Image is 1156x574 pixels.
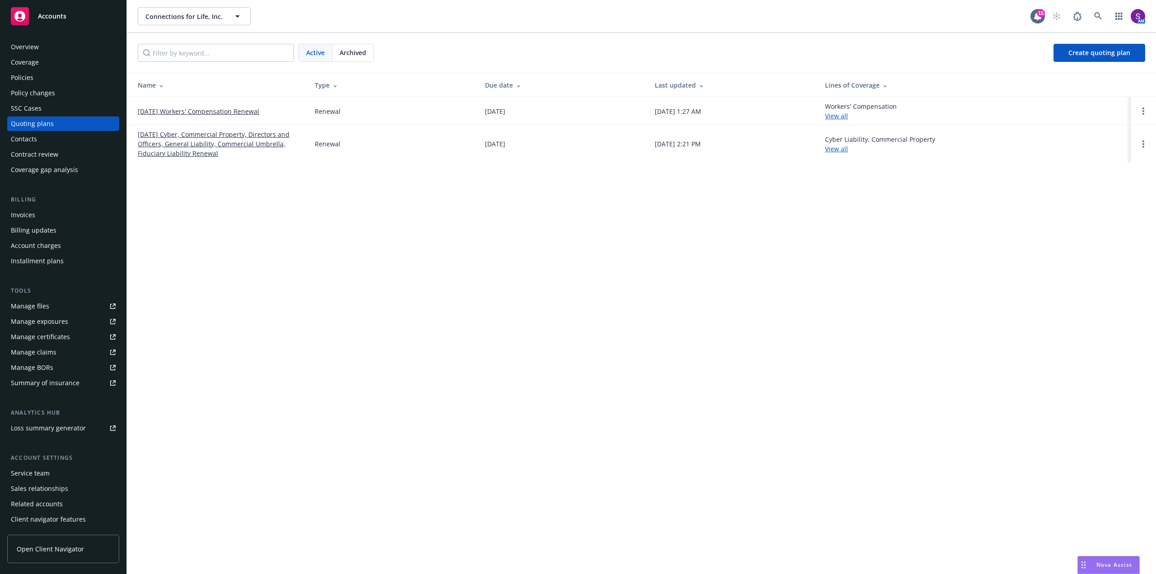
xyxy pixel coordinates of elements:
[7,101,119,116] a: SSC Cases
[825,102,897,121] div: Workers' Compensation
[1138,139,1149,149] a: Open options
[11,497,63,511] div: Related accounts
[655,139,701,149] div: [DATE] 2:21 PM
[1068,7,1086,25] a: Report a Bug
[485,139,505,149] div: [DATE]
[11,360,53,375] div: Manage BORs
[11,238,61,253] div: Account charges
[7,345,119,359] a: Manage claims
[315,107,340,116] div: Renewal
[7,86,119,100] a: Policy changes
[7,55,119,70] a: Coverage
[7,466,119,481] a: Service team
[7,117,119,131] a: Quoting plans
[315,139,340,149] div: Renewal
[7,481,119,496] a: Sales relationships
[7,314,119,329] a: Manage exposures
[11,466,50,481] div: Service team
[655,107,701,116] div: [DATE] 1:27 AM
[11,223,56,238] div: Billing updates
[1078,556,1089,574] div: Drag to move
[1096,561,1132,569] span: Nova Assist
[7,421,119,435] a: Loss summary generator
[138,44,294,62] input: Filter by keyword...
[1089,7,1107,25] a: Search
[825,145,848,153] a: View all
[1068,48,1130,57] span: Create quoting plan
[7,330,119,344] a: Manage certificates
[7,70,119,85] a: Policies
[1138,106,1149,117] a: Open options
[138,130,300,158] a: [DATE] Cyber, Commercial Property, Directors and Officers, General Liability, Commercial Umbrella...
[11,101,42,116] div: SSC Cases
[11,55,39,70] div: Coverage
[7,238,119,253] a: Account charges
[7,163,119,177] a: Coverage gap analysis
[38,13,66,20] span: Accounts
[11,70,33,85] div: Policies
[7,286,119,295] div: Tools
[11,132,37,146] div: Contacts
[7,512,119,527] a: Client navigator features
[11,147,58,162] div: Contract review
[11,208,35,222] div: Invoices
[11,481,68,496] div: Sales relationships
[7,132,119,146] a: Contacts
[11,254,64,268] div: Installment plans
[7,208,119,222] a: Invoices
[1048,7,1066,25] a: Start snowing
[485,107,505,116] div: [DATE]
[7,360,119,375] a: Manage BORs
[11,117,54,131] div: Quoting plans
[7,408,119,417] div: Analytics hub
[485,80,641,90] div: Due date
[145,12,224,21] span: Connections for Life, Inc.
[11,86,55,100] div: Policy changes
[11,345,56,359] div: Manage claims
[138,107,259,116] a: [DATE] Workers' Compensation Renewal
[306,48,325,57] span: Active
[7,4,119,29] a: Accounts
[340,48,366,57] span: Archived
[7,195,119,204] div: Billing
[7,254,119,268] a: Installment plans
[315,80,471,90] div: Type
[138,80,300,90] div: Name
[11,40,39,54] div: Overview
[11,376,79,390] div: Summary of insurance
[1053,44,1145,62] a: Create quoting plan
[17,544,84,554] span: Open Client Navigator
[11,512,86,527] div: Client navigator features
[11,421,86,435] div: Loss summary generator
[655,80,811,90] div: Last updated
[11,163,78,177] div: Coverage gap analysis
[138,7,251,25] button: Connections for Life, Inc.
[1131,9,1145,23] img: photo
[7,453,119,462] div: Account settings
[7,497,119,511] a: Related accounts
[7,299,119,313] a: Manage files
[1077,556,1140,574] button: Nova Assist
[7,147,119,162] a: Contract review
[825,135,935,154] div: Cyber Liability, Commercial Property
[7,376,119,390] a: Summary of insurance
[11,330,70,344] div: Manage certificates
[11,314,68,329] div: Manage exposures
[825,80,1123,90] div: Lines of Coverage
[11,299,49,313] div: Manage files
[7,223,119,238] a: Billing updates
[7,40,119,54] a: Overview
[1110,7,1128,25] a: Switch app
[1037,9,1045,17] div: 15
[825,112,848,120] a: View all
